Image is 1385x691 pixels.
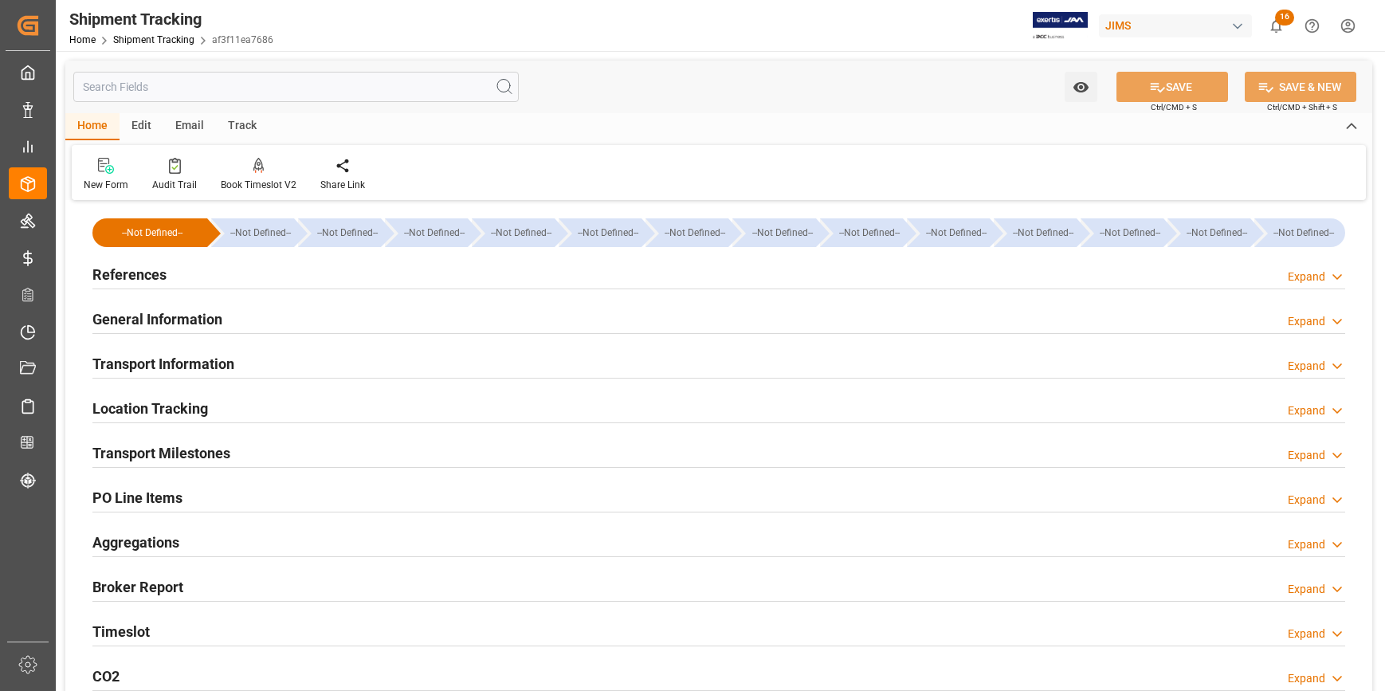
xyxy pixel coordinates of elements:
[1258,8,1294,44] button: show 16 new notifications
[1288,313,1325,330] div: Expand
[1288,358,1325,375] div: Expand
[113,34,194,45] a: Shipment Tracking
[1065,72,1097,102] button: open menu
[1183,218,1250,247] div: --Not Defined--
[92,576,183,598] h2: Broker Report
[92,665,120,687] h2: CO2
[1254,218,1345,247] div: --Not Defined--
[92,218,207,247] div: --Not Defined--
[559,218,641,247] div: --Not Defined--
[1010,218,1077,247] div: --Not Defined--
[163,113,216,140] div: Email
[92,621,150,642] h2: Timeslot
[401,218,468,247] div: --Not Defined--
[1116,72,1228,102] button: SAVE
[69,7,273,31] div: Shipment Tracking
[1288,402,1325,419] div: Expand
[1288,447,1325,464] div: Expand
[221,178,296,192] div: Book Timeslot V2
[1099,10,1258,41] button: JIMS
[65,113,120,140] div: Home
[92,264,167,285] h2: References
[1288,581,1325,598] div: Expand
[645,218,728,247] div: --Not Defined--
[216,113,269,140] div: Track
[120,113,163,140] div: Edit
[385,218,468,247] div: --Not Defined--
[298,218,381,247] div: --Not Defined--
[994,218,1077,247] div: --Not Defined--
[1245,72,1356,102] button: SAVE & NEW
[836,218,903,247] div: --Not Defined--
[820,218,903,247] div: --Not Defined--
[1294,8,1330,44] button: Help Center
[92,532,179,553] h2: Aggregations
[472,218,555,247] div: --Not Defined--
[92,442,230,464] h2: Transport Milestones
[748,218,815,247] div: --Not Defined--
[152,178,197,192] div: Audit Trail
[69,34,96,45] a: Home
[92,398,208,419] h2: Location Tracking
[1167,218,1250,247] div: --Not Defined--
[1288,536,1325,553] div: Expand
[1033,12,1088,40] img: Exertis%20JAM%20-%20Email%20Logo.jpg_1722504956.jpg
[1081,218,1163,247] div: --Not Defined--
[1275,10,1294,26] span: 16
[732,218,815,247] div: --Not Defined--
[1288,670,1325,687] div: Expand
[1288,492,1325,508] div: Expand
[923,218,990,247] div: --Not Defined--
[227,218,294,247] div: --Not Defined--
[1288,269,1325,285] div: Expand
[575,218,641,247] div: --Not Defined--
[1288,626,1325,642] div: Expand
[314,218,381,247] div: --Not Defined--
[92,353,234,375] h2: Transport Information
[84,178,128,192] div: New Form
[661,218,728,247] div: --Not Defined--
[73,72,519,102] input: Search Fields
[1151,101,1197,113] span: Ctrl/CMD + S
[211,218,294,247] div: --Not Defined--
[907,218,990,247] div: --Not Defined--
[1097,218,1163,247] div: --Not Defined--
[1270,218,1337,247] div: --Not Defined--
[108,218,196,247] div: --Not Defined--
[1099,14,1252,37] div: JIMS
[92,308,222,330] h2: General Information
[1267,101,1337,113] span: Ctrl/CMD + Shift + S
[320,178,365,192] div: Share Link
[92,487,182,508] h2: PO Line Items
[488,218,555,247] div: --Not Defined--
